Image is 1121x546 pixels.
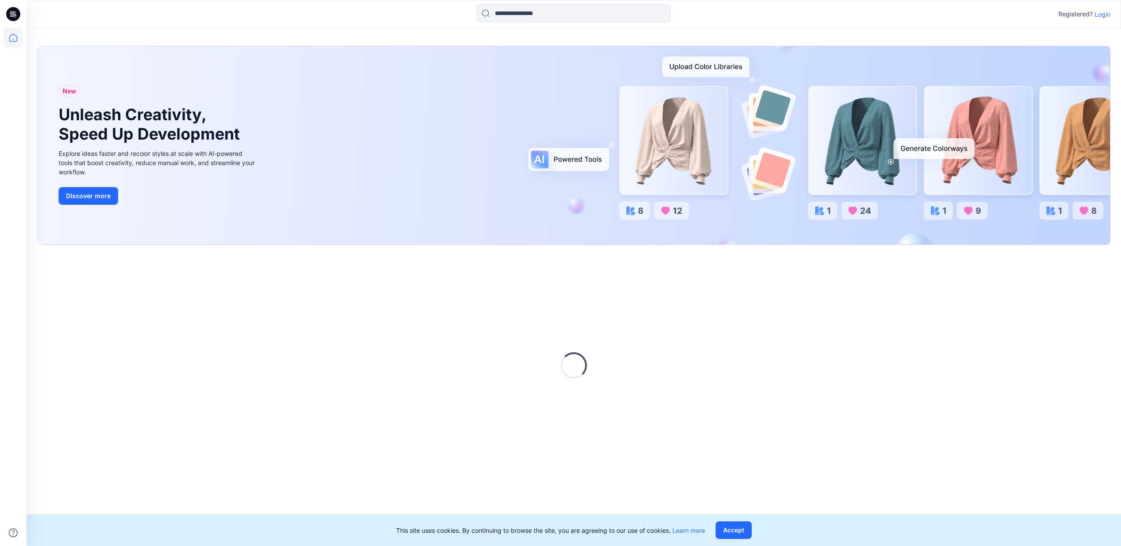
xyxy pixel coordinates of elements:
[672,527,705,534] a: Learn more
[396,526,705,535] p: This site uses cookies. By continuing to browse the site, you are agreeing to our use of cookies.
[59,187,257,205] a: Discover more
[1095,10,1110,19] p: Login
[59,105,244,143] h1: Unleash Creativity, Speed Up Development
[63,86,76,96] span: New
[1058,9,1093,19] p: Registered?
[716,521,752,539] button: Accept
[59,149,257,177] div: Explore ideas faster and recolor styles at scale with AI-powered tools that boost creativity, red...
[59,187,118,205] button: Discover more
